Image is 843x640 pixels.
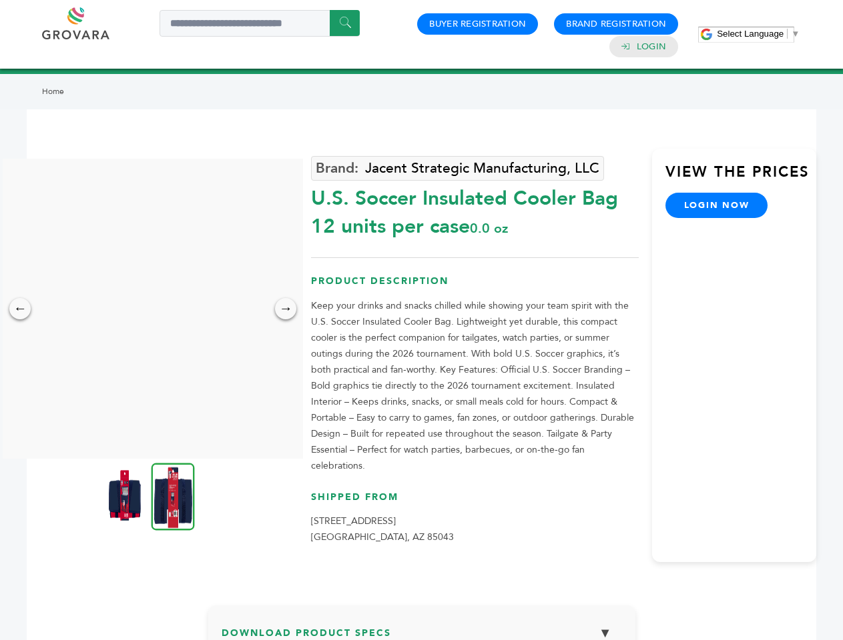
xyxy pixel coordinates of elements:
div: U.S. Soccer Insulated Cooler Bag 12 units per case [311,178,639,241]
div: ← [9,298,31,319]
a: Select Language​ [717,29,800,39]
a: Home [42,86,64,97]
span: Select Language [717,29,784,39]
p: Keep your drinks and snacks chilled while showing your team spirit with the U.S. Soccer Insulated... [311,298,639,474]
div: → [275,298,296,319]
span: ▼ [791,29,800,39]
h3: Product Description [311,275,639,298]
a: Jacent Strategic Manufacturing, LLC [311,156,604,181]
h3: Shipped From [311,491,639,514]
img: U.S. Soccer Insulated Cooler Bag 12 units per case 0.0 oz [108,469,142,522]
a: Buyer Registration [429,18,526,30]
span: 0.0 oz [470,219,508,237]
a: Login [637,41,666,53]
h3: View the Prices [665,162,816,193]
p: [STREET_ADDRESS] [GEOGRAPHIC_DATA], AZ 85043 [311,513,639,545]
a: login now [665,193,768,218]
a: Brand Registration [566,18,666,30]
img: U.S. Soccer Insulated Cooler Bag 12 units per case 0.0 oz [152,463,195,530]
input: Search a product or brand... [160,10,360,37]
